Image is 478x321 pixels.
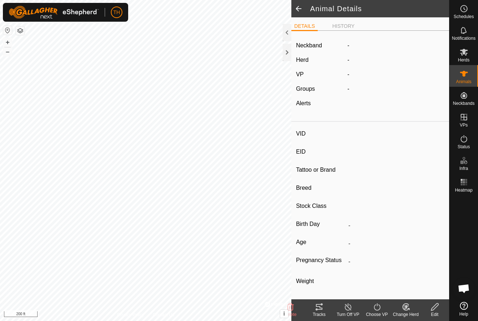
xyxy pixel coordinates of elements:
[310,4,449,13] h2: Animal Details
[460,123,468,127] span: VPs
[347,71,349,77] app-display-virtual-paddock-transition: -
[329,22,357,30] li: HISTORY
[344,85,447,93] div: -
[296,165,346,175] label: Tattoo or Brand
[296,57,309,63] label: Herd
[3,47,12,56] button: –
[3,26,12,35] button: Reset Map
[457,145,470,149] span: Status
[347,57,349,63] span: -
[16,26,25,35] button: Map Layers
[456,80,472,84] span: Animals
[453,14,474,19] span: Schedules
[296,100,311,106] label: Alerts
[362,311,391,318] div: Choose VP
[283,311,285,317] span: i
[296,71,304,77] label: VP
[296,256,346,265] label: Pregnancy Status
[334,311,362,318] div: Turn Off VP
[113,9,120,16] span: TH
[420,311,449,318] div: Edit
[453,278,475,299] div: Open chat
[458,58,469,62] span: Herds
[153,312,174,318] a: Contact Us
[459,166,468,171] span: Infra
[296,147,346,157] label: EID
[296,183,346,193] label: Breed
[347,41,349,50] label: -
[9,6,99,19] img: Gallagher Logo
[391,311,420,318] div: Change Herd
[296,219,346,229] label: Birth Day
[296,237,346,247] label: Age
[305,311,334,318] div: Tracks
[296,298,346,315] label: Expected Daily Weight Gain
[296,86,315,92] label: Groups
[296,129,346,138] label: VID
[117,312,144,318] a: Privacy Policy
[449,299,478,319] a: Help
[280,310,288,318] button: i
[3,38,12,47] button: +
[296,201,346,211] label: Stock Class
[459,312,468,316] span: Help
[296,274,346,289] label: Weight
[453,101,474,106] span: Neckbands
[455,188,473,192] span: Heatmap
[291,22,318,31] li: DETAILS
[296,41,322,50] label: Neckband
[452,36,475,40] span: Notifications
